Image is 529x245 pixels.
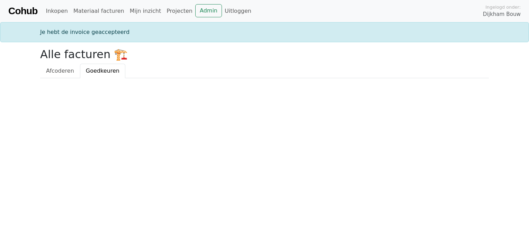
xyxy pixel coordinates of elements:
[222,4,254,18] a: Uitloggen
[127,4,164,18] a: Mijn inzicht
[40,48,489,61] h2: Alle facturen 🏗️
[46,67,74,74] span: Afcoderen
[483,10,521,18] span: Dijkham Bouw
[164,4,195,18] a: Projecten
[86,67,119,74] span: Goedkeuren
[195,4,222,17] a: Admin
[8,3,37,19] a: Cohub
[36,28,493,36] div: Je hebt de invoice geaccepteerd
[40,64,80,78] a: Afcoderen
[80,64,125,78] a: Goedkeuren
[43,4,70,18] a: Inkopen
[71,4,127,18] a: Materiaal facturen
[485,4,521,10] span: Ingelogd onder:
